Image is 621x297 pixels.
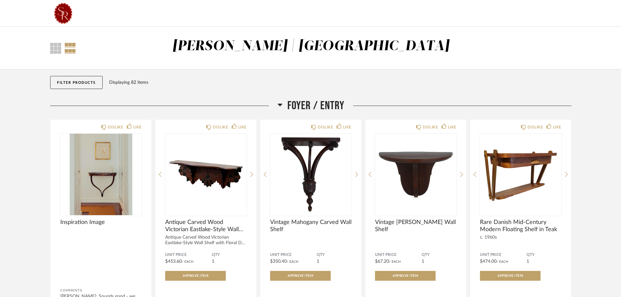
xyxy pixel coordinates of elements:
[375,219,456,233] span: Vintage [PERSON_NAME] Wall Shelf
[480,252,527,258] span: Unit Price
[527,259,529,264] span: 1
[422,252,456,258] span: QTY
[165,259,182,264] span: $453.60
[50,0,76,26] img: 38140b0e-5f96-4dc1-a7b5-62af23556267.png
[317,252,352,258] span: QTY
[317,259,319,264] span: 1
[213,124,228,130] div: DISLIKE
[133,124,142,130] div: LIKE
[498,274,523,277] span: Approve Item
[553,124,561,130] div: LIKE
[287,99,344,113] span: Foyer / Entry
[497,260,508,263] span: / Each
[165,252,212,258] span: Unit Price
[165,134,247,215] img: undefined
[60,134,142,215] img: undefined
[238,124,247,130] div: LIKE
[270,271,331,281] button: Approve Item
[480,271,541,281] button: Approve Item
[182,260,194,263] span: / Each
[60,287,142,294] div: Comments:
[109,79,569,86] div: Displaying 82 items
[422,259,424,264] span: 1
[270,134,352,215] img: undefined
[375,259,389,264] span: $67.20
[318,124,333,130] div: DISLIKE
[165,219,247,233] span: Antique Carved Wood Victorian Eastlake-Style Wall Shelf With Floral Detail, Circa 1880s
[375,271,436,281] button: Approve Item
[448,124,456,130] div: LIKE
[343,124,352,130] div: LIKE
[527,252,561,258] span: QTY
[165,235,247,246] div: Antique Carved Wood Victorian Eastlake-Style Wall Shelf with Floral D...
[108,124,123,130] div: DISLIKE
[50,76,103,89] button: Filter Products
[480,134,561,215] img: undefined
[172,39,450,53] div: [PERSON_NAME] | [GEOGRAPHIC_DATA]
[183,274,208,277] span: Approve Item
[393,274,418,277] span: Approve Item
[375,252,422,258] span: Unit Price
[480,235,561,240] div: c. 1960s
[288,274,313,277] span: Approve Item
[270,252,317,258] span: Unit Price
[389,260,401,263] span: / Each
[480,259,497,264] span: $474.00
[165,271,226,281] button: Approve Item
[270,219,352,233] span: Vintage Mahogany Carved Wall Shelf
[212,252,247,258] span: QTY
[60,219,142,226] span: Inspiration Image
[423,124,438,130] div: DISLIKE
[287,260,298,263] span: / Each
[270,259,287,264] span: $350.40
[480,219,561,233] span: Rare Danish Mid-Century Modern Floating Shelf in Teak
[375,134,456,215] img: undefined
[527,124,543,130] div: DISLIKE
[212,259,214,264] span: 1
